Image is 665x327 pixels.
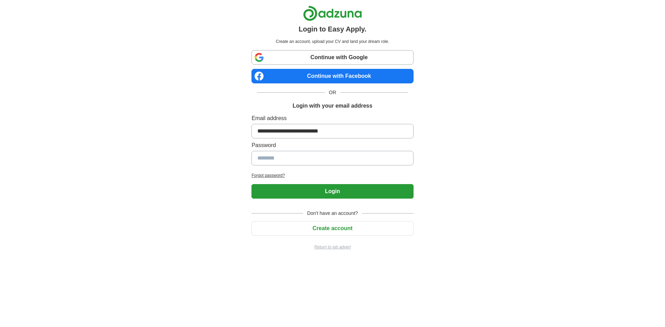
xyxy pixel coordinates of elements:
a: Continue with Google [251,50,413,65]
a: Continue with Facebook [251,69,413,83]
span: OR [325,89,340,96]
button: Create account [251,221,413,236]
a: Return to job advert [251,244,413,250]
label: Email address [251,114,413,122]
label: Password [251,141,413,149]
img: Adzuna logo [303,6,362,21]
a: Forgot password? [251,172,413,179]
a: Create account [251,225,413,231]
span: Don't have an account? [303,210,362,217]
p: Create an account, upload your CV and land your dream role. [253,38,412,45]
h1: Login with your email address [293,102,372,110]
h1: Login to Easy Apply. [299,24,366,34]
button: Login [251,184,413,199]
